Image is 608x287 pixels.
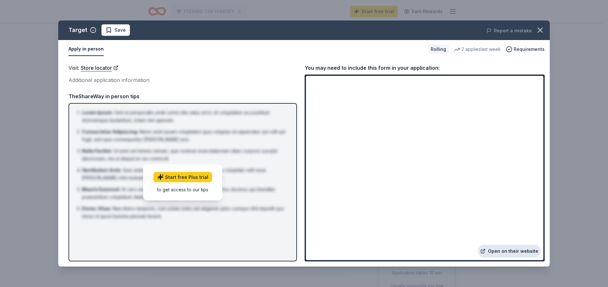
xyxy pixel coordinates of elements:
[101,24,130,36] button: Save
[82,205,287,220] li: Nam libero tempore, cum soluta nobis est eligendi optio cumque nihil impedit quo minus id quod ma...
[428,45,449,54] div: Rolling
[305,64,545,72] div: You may need to include this form in your application:
[82,110,113,115] span: Lorem Ipsum :
[82,166,287,182] li: Quis autem vel eum iure reprehenderit qui in ea voluptate velit esse [PERSON_NAME] nihil molestia...
[486,27,532,35] button: Report a mistake
[68,64,297,72] div: Visit :
[81,64,118,72] a: Store locator
[454,45,501,53] div: 2 applies last week
[82,206,111,211] span: Donec Vitae :
[115,26,126,34] span: Save
[82,128,287,143] li: Nemo enim ipsam voluptatem quia voluptas sit aspernatur aut odit aut fugit, sed quia consequuntur...
[82,147,287,163] li: Ut enim ad minima veniam, quis nostrum exercitationem ullam corporis suscipit laboriosam, nisi ut...
[82,186,287,201] li: At vero eos et accusamus et iusto odio dignissimos ducimus qui blanditiis praesentium voluptatum ...
[82,187,120,192] span: Mauris Euismod :
[68,76,297,84] div: Additional application information
[68,43,104,56] button: Apply in person
[82,129,138,134] span: Consectetur Adipiscing :
[82,148,112,154] span: Nulla Facilisi :
[478,245,541,258] a: Open on their website
[68,92,297,100] div: TheShareWay in person tips
[82,109,287,124] li: Sed ut perspiciatis unde omnis iste natus error sit voluptatem accusantium doloremque laudantium,...
[68,25,87,35] div: Target
[506,45,545,53] button: Requirements
[514,45,545,53] span: Requirements
[154,172,212,182] a: Start free Plus trial
[82,167,122,173] span: Vestibulum Ante :
[154,186,212,193] div: to get access to our tips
